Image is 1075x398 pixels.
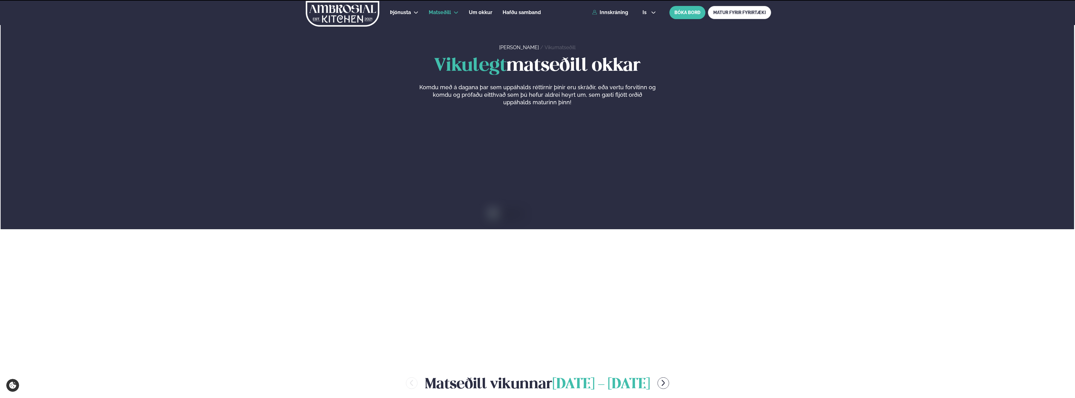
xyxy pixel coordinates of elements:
a: Cookie settings [6,379,19,392]
span: Hafðu samband [503,9,541,15]
a: Um okkur [469,9,492,16]
button: menu-btn-right [658,377,669,389]
a: [PERSON_NAME] [499,44,539,50]
span: [DATE] - [DATE] [552,378,650,391]
span: / [540,44,545,50]
a: Þjónusta [390,9,411,16]
span: is [642,10,648,15]
h1: matseðill okkar [304,56,771,76]
a: Matseðill [429,9,451,16]
a: Hafðu samband [503,9,541,16]
img: logo [305,1,380,27]
span: Um okkur [469,9,492,15]
p: Komdu með á dagana þar sem uppáhalds réttirnir þínir eru skráðir, eða vertu forvitinn og komdu og... [419,84,656,106]
button: is [637,10,661,15]
span: Þjónusta [390,9,411,15]
button: menu-btn-left [406,377,417,389]
h2: Matseðill vikunnar [425,373,650,393]
a: Innskráning [592,10,628,15]
span: Matseðill [429,9,451,15]
button: BÓKA BORÐ [669,6,705,19]
span: Vikulegt [434,57,506,75]
a: Vikumatseðill [545,44,576,50]
a: MATUR FYRIR FYRIRTÆKI [708,6,771,19]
